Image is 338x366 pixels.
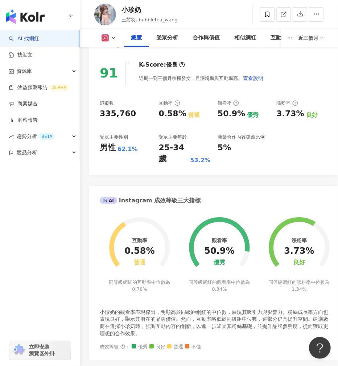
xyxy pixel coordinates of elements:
div: 5% [218,142,231,153]
div: 優良 [166,61,178,69]
span: 競品分析 [17,144,37,161]
span: 普通 [167,344,183,350]
div: 91 [100,66,118,80]
div: 0.58% [159,108,186,119]
div: 335,760 [100,108,136,119]
div: 追蹤數 [100,100,114,106]
div: 50.9% [218,108,245,119]
span: 1.34% [292,286,306,292]
div: 普通 [188,111,200,119]
div: 同等級網紅的觀看率中位數為 [188,279,251,292]
div: 3.73% [277,108,304,119]
div: 受眾主要性別 [100,134,128,140]
span: 優秀 [132,344,148,350]
div: 0.58% [124,246,154,256]
span: rise [9,134,14,139]
div: 男性 [100,142,116,153]
div: 商業合作內容覆蓋比例 [218,134,265,140]
span: 不佳 [185,344,201,350]
div: Instagram 成效等級三大指標 [100,197,201,205]
div: 3.73% [284,246,314,256]
div: 近三個月 [298,32,323,44]
span: 查看說明 [243,75,263,81]
span: 0.78% [132,286,147,292]
div: 53.2% [190,156,210,164]
div: K-Score : [139,61,185,69]
div: 小珍奶的觀看率表現傑出，明顯高於同級距網紅的中位數，展現其吸引力與影響力。粉絲成長率方面也表現良好，顯示其潛在的品牌價值。然而，互動率略低於同級距中位數，這部分仍具提升空間。建議廠商在選擇小珍奶... [100,309,328,337]
div: 成效等級 ： [100,344,328,350]
div: 62.1% [118,145,138,153]
iframe: Help Scout Beacon - Open [309,337,331,359]
img: logo [6,9,45,24]
a: 效益預測報告ALPHA [9,84,69,91]
div: 50.9% [204,246,234,256]
div: 相似網紅 [234,34,256,42]
span: 0.34% [212,286,227,292]
span: 趨勢分析 [17,128,55,144]
div: AI [100,197,117,204]
a: searchAI 找網紅 [9,35,39,42]
img: KOL Avatar [94,4,116,25]
a: 找貼文 [9,51,33,59]
div: 互動分析 [271,34,292,42]
div: 合作與價值 [193,34,220,42]
span: 立即安裝 瀏覽器外掛 [29,344,54,357]
div: 漲粉率 [292,237,307,243]
a: 商案媒合 [9,100,38,108]
div: 良好 [293,259,305,266]
span: 良好 [149,344,165,350]
div: 觀看率 [218,100,239,106]
div: 漲粉率 [277,100,298,106]
div: 總覽 [131,34,142,42]
span: 資源庫 [17,63,32,79]
div: 近期一到三個月積極發文，且漲粉率與互動率高。 [139,71,264,85]
button: 查看說明 [243,71,264,85]
a: 洞察報告 [9,117,38,124]
div: 互動率 [159,100,180,106]
a: chrome extension立即安裝 瀏覽器外掛 [9,340,70,360]
div: 良好 [306,111,318,119]
span: 王芯羽, bubbletea_wang [121,17,178,22]
div: 互動率 [132,237,147,243]
div: 受眾分析 [156,34,178,42]
div: 優秀 [214,259,225,266]
div: 同等級網紅的漲粉率中位數為 [268,279,331,292]
div: 小珍奶 [121,5,178,14]
div: 觀看率 [212,237,227,243]
div: 優秀 [247,111,259,119]
div: 普通 [134,259,145,266]
div: 受眾主要年齡 [159,134,187,140]
div: 25-34 歲 [159,142,189,165]
div: BETA [38,133,55,140]
img: chrome extension [12,344,26,356]
div: 同等級網紅的互動率中位數為 [108,279,172,292]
